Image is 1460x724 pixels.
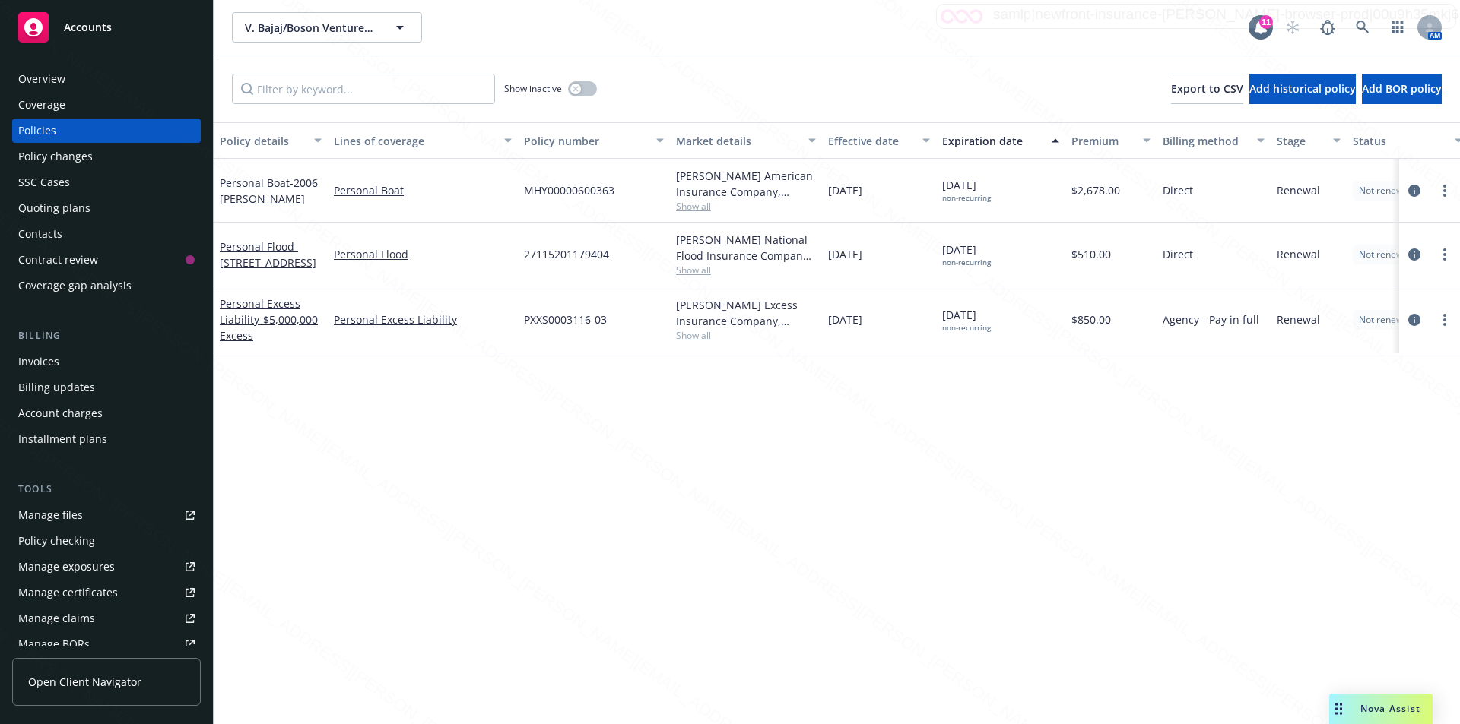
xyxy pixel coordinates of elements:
[1347,12,1378,43] a: Search
[12,170,201,194] a: SSC Cases
[220,239,316,270] span: - [STREET_ADDRESS]
[12,196,201,220] a: Quoting plans
[18,606,95,631] div: Manage claims
[18,401,103,425] div: Account charges
[12,248,201,272] a: Contract review
[1171,81,1243,96] span: Export to CSV
[1382,12,1413,43] a: Switch app
[18,222,62,246] div: Contacts
[220,133,305,149] div: Policy details
[12,67,201,91] a: Overview
[18,144,93,169] div: Policy changes
[18,375,95,400] div: Billing updates
[18,503,83,527] div: Manage files
[1359,248,1416,261] span: Not renewing
[12,273,201,298] a: Coverage gap analysis
[670,122,822,159] button: Market details
[12,375,201,400] a: Billing updates
[18,119,56,143] div: Policies
[1071,182,1120,198] span: $2,678.00
[18,93,65,117] div: Coverage
[828,311,862,327] span: [DATE]
[12,144,201,169] a: Policy changes
[334,311,512,327] a: Personal Excess Liability
[18,632,90,656] div: Manage BORs
[942,133,1043,149] div: Expiration date
[1157,122,1271,159] button: Billing method
[12,529,201,553] a: Policy checking
[18,349,59,374] div: Invoices
[1405,182,1423,200] a: circleInformation
[1271,122,1347,159] button: Stage
[828,182,862,198] span: [DATE]
[1249,81,1356,96] span: Add historical policy
[18,555,115,579] div: Manage exposures
[1353,133,1446,149] div: Status
[1359,184,1416,198] span: Not renewing
[1163,311,1259,327] span: Agency - Pay in full
[18,427,107,451] div: Installment plans
[1405,311,1423,329] a: circleInformation
[1360,702,1420,715] span: Nova Assist
[18,273,132,298] div: Coverage gap analysis
[828,246,862,262] span: [DATE]
[12,401,201,425] a: Account charges
[334,246,512,262] a: Personal Flood
[942,242,991,267] span: [DATE]
[12,503,201,527] a: Manage files
[1071,246,1111,262] span: $510.00
[220,239,316,270] a: Personal Flood
[1277,133,1324,149] div: Stage
[18,529,95,553] div: Policy checking
[1065,122,1157,159] button: Premium
[12,632,201,656] a: Manage BORs
[942,307,991,333] span: [DATE]
[12,349,201,374] a: Invoices
[1362,81,1442,96] span: Add BOR policy
[1359,313,1416,327] span: Not renewing
[524,246,609,262] span: 27115201179404
[12,427,201,451] a: Installment plans
[822,122,936,159] button: Effective date
[524,133,647,149] div: Policy number
[942,193,991,203] div: non-recurring
[220,296,318,343] a: Personal Excess Liability
[1277,311,1320,327] span: Renewal
[676,264,816,277] span: Show all
[1277,246,1320,262] span: Renewal
[1405,245,1423,264] a: circleInformation
[18,196,90,220] div: Quoting plans
[1071,311,1111,327] span: $850.00
[12,606,201,631] a: Manage claims
[828,133,913,149] div: Effective date
[676,232,816,264] div: [PERSON_NAME] National Flood Insurance Company, [PERSON_NAME] Flood
[220,175,318,206] a: Personal Boat
[12,119,201,143] a: Policies
[942,177,991,203] span: [DATE]
[1436,182,1454,200] a: more
[18,170,70,194] div: SSC Cases
[12,222,201,246] a: Contacts
[1329,694,1433,724] button: Nova Assist
[1249,74,1356,104] button: Add historical policy
[1163,133,1248,149] div: Billing method
[676,133,799,149] div: Market details
[1436,245,1454,264] a: more
[12,482,201,497] div: Tools
[942,258,991,267] div: non-recurring
[220,175,318,206] span: - 2006 [PERSON_NAME]
[334,182,512,198] a: Personal Boat
[524,311,607,327] span: PXXS0003116-03
[1259,14,1273,28] div: 11
[12,328,201,343] div: Billing
[12,580,201,605] a: Manage certificates
[12,555,201,579] a: Manage exposures
[1163,182,1193,198] span: Direct
[1312,12,1343,43] a: Report a Bug
[1071,133,1134,149] div: Premium
[1277,182,1320,198] span: Renewal
[245,20,376,36] span: V. Bajaj/Boson Ventures LLC
[676,297,816,329] div: [PERSON_NAME] Excess Insurance Company, [PERSON_NAME] Insurance Group, Amwins
[18,67,65,91] div: Overview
